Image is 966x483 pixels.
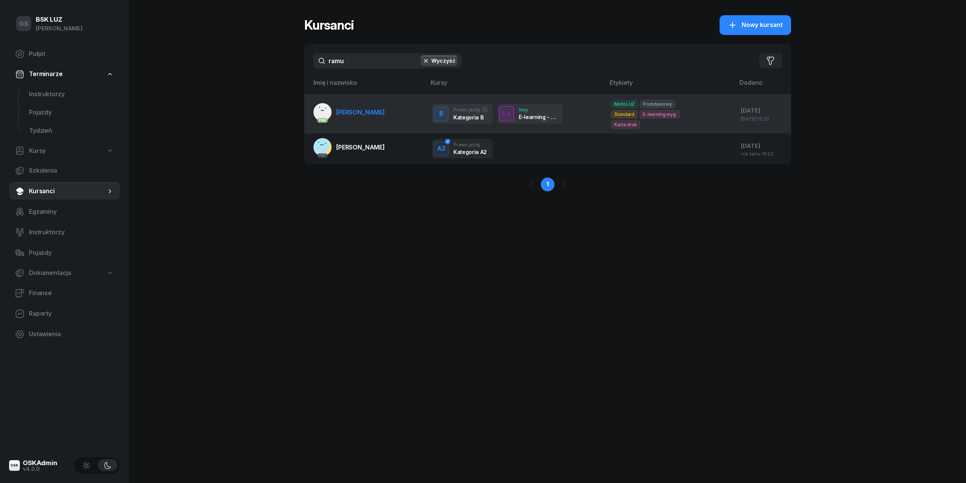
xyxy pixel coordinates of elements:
div: OSKAdmin [23,460,57,466]
div: Prawo jazdy [453,106,488,113]
a: Tydzień [23,122,120,140]
a: Pojazdy [23,103,120,122]
button: E-L [499,106,514,121]
div: B [436,107,446,120]
a: Szkolenia [9,162,120,180]
div: Prawo jazdy [453,142,487,147]
a: Raporty [9,305,120,323]
span: Terminarze [29,69,62,79]
input: Szukaj [313,53,462,68]
div: [PERSON_NAME] [36,24,83,33]
span: MotoLUZ [611,100,638,108]
button: Nowy kursant [720,15,791,35]
a: Kursanci [9,182,120,200]
a: Instruktorzy [9,223,120,241]
div: BSK LUZ [36,16,83,23]
button: Wyczyść [421,56,457,66]
div: Kategoria B [453,114,488,121]
a: Dokumentacja [9,264,120,282]
span: Pulpit [29,49,114,59]
span: Kursanci [29,186,106,196]
div: PKK [317,118,328,123]
span: Egzaminy [29,207,114,217]
span: Pojazdy [29,108,114,118]
a: 1 [541,178,554,191]
span: Tydzień [29,126,114,136]
th: Etykiety [605,78,735,94]
span: Raporty [29,309,114,319]
th: Kursy [426,78,605,94]
div: [DATE] 15:22 [741,116,785,121]
span: Instruktorzy [29,227,114,237]
a: PKK[PERSON_NAME] [313,138,385,156]
span: E-learning wyg. [640,110,680,118]
span: Nowy kursant [742,20,783,30]
a: Terminarze [9,65,120,83]
div: A2 [434,142,448,155]
span: Karta druk [611,121,640,129]
span: Podstawowy [640,100,675,108]
a: PKK[PERSON_NAME] [313,103,385,121]
span: Kursy [29,146,46,156]
th: Dodano [735,78,791,94]
div: Kategoria A2 [453,149,487,155]
span: [PERSON_NAME] [336,143,385,151]
a: Egzaminy [9,203,120,221]
span: Pojazdy [29,248,114,258]
div: v4.0.0 [23,466,57,472]
div: Inny [519,107,558,112]
a: Finanse [9,284,120,302]
h1: Kursanci [304,18,354,32]
th: Imię i nazwisko [304,78,426,94]
span: Dokumentacja [29,268,71,278]
span: Finanse [29,288,114,298]
a: Ustawienia [9,325,120,343]
a: Kursy [9,142,120,160]
button: B [434,106,449,121]
div: E-L [499,109,514,118]
a: Pojazdy [9,244,120,262]
a: Instruktorzy [23,85,120,103]
span: Szkolenia [29,166,114,176]
button: A2 [434,141,449,156]
div: [DATE] [741,141,785,151]
span: Standard [611,110,637,118]
span: GS [19,21,28,27]
a: Pulpit [9,45,120,63]
span: Instruktorzy [29,89,114,99]
span: [PERSON_NAME] [336,108,385,116]
div: PKK [317,153,328,158]
div: rok temu 16:22 [741,151,785,156]
span: Ustawienia [29,329,114,339]
div: [DATE] [741,106,785,116]
div: E-learning - 90 dni [519,114,558,120]
img: logo-xs@2x.png [9,460,20,471]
